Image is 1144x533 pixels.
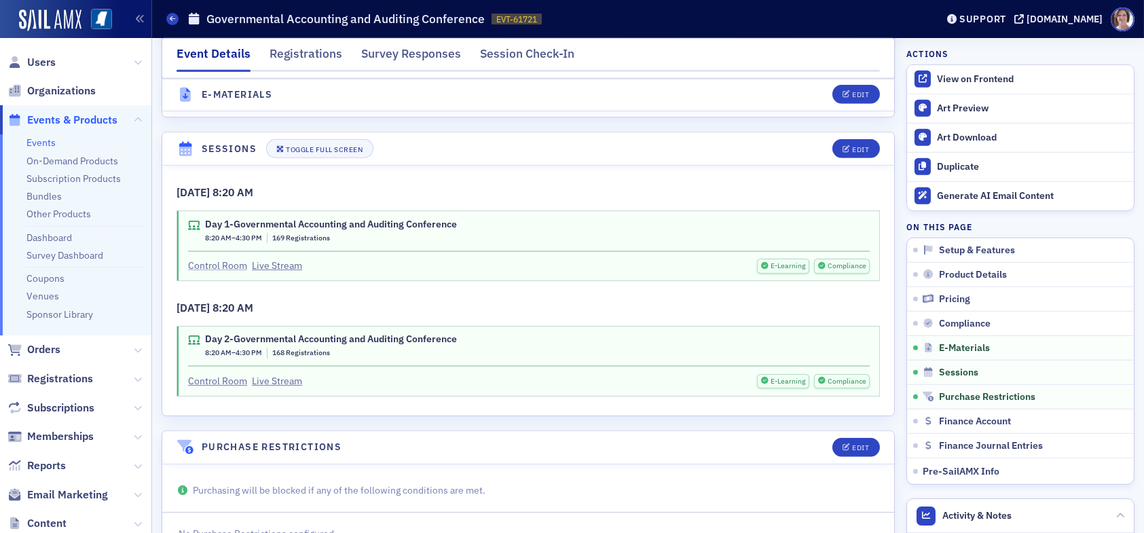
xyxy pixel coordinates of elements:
h4: E-Materials [202,88,272,102]
span: 8:20 AM [213,185,253,199]
p: Purchasing will be blocked if any of the following conditions are met. [177,483,880,498]
div: Edit [852,92,869,99]
span: Compliance [826,261,866,272]
h4: Actions [906,48,948,60]
div: Duplicate [937,161,1127,173]
button: [DOMAIN_NAME] [1014,14,1107,24]
time: 8:20 AM [205,348,232,357]
a: Content [7,516,67,531]
span: Finance Journal Entries [939,440,1043,452]
a: Orders [7,342,60,357]
a: Events & Products [7,113,117,128]
a: Users [7,55,56,70]
time: 8:20 AM [205,233,232,242]
span: [DATE] [177,185,213,199]
div: Registrations [270,45,342,70]
span: Pre-SailAMX Info [923,465,999,477]
span: 168 Registrations [272,348,330,357]
span: EVT-61721 [496,14,537,25]
span: [DATE] [177,301,213,314]
span: 169 Registrations [272,233,330,242]
h4: Sessions [202,142,257,156]
a: Survey Dashboard [26,249,103,261]
button: Edit [832,86,879,105]
a: On-Demand Products [26,155,118,167]
div: Survey Responses [361,45,461,70]
span: 8:20 AM [213,301,253,314]
span: E-Learning [770,261,807,272]
a: Venues [26,290,59,302]
a: Control Room [188,374,247,388]
span: Purchase Restrictions [939,391,1035,403]
a: Subscriptions [7,401,94,416]
div: Day 2-Governmental Accounting and Auditing Conference [205,333,457,346]
div: Edit [852,146,869,153]
span: E-Learning [770,376,807,387]
span: Pricing [939,293,970,306]
div: Event Details [177,45,251,72]
div: Art Download [937,132,1127,144]
div: Session Check-In [480,45,574,70]
a: Live Stream [252,259,302,273]
div: View on Frontend [937,73,1127,86]
span: – [205,233,262,244]
span: Users [27,55,56,70]
a: Other Products [26,208,91,220]
span: Compliance [826,376,866,387]
span: Subscriptions [27,401,94,416]
button: Toggle Full Screen [266,139,373,158]
span: Content [27,516,67,531]
span: Email Marketing [27,488,108,502]
button: Edit [832,139,879,158]
span: Activity & Notes [943,509,1012,523]
a: Subscription Products [26,172,121,185]
div: Day 1-Governmental Accounting and Auditing Conference [205,219,457,231]
a: Live Stream [252,374,302,388]
a: Art Preview [907,94,1134,123]
button: Generate AI Email Content [907,181,1134,210]
span: Setup & Features [939,244,1015,257]
a: Sponsor Library [26,308,93,320]
div: Toggle Full Screen [286,146,363,153]
span: Profile [1111,7,1134,31]
h4: On this page [906,221,1134,233]
h1: Governmental Accounting and Auditing Conference [206,11,485,27]
span: Sessions [939,367,978,379]
a: Art Download [907,123,1134,152]
a: Registrations [7,371,93,386]
span: Organizations [27,84,96,98]
a: Reports [7,458,66,473]
a: Coupons [26,272,64,284]
span: Orders [27,342,60,357]
span: Memberships [27,429,94,444]
button: Duplicate [907,152,1134,181]
a: Events [26,136,56,149]
span: Compliance [939,318,991,330]
img: SailAMX [91,9,112,30]
a: Organizations [7,84,96,98]
button: Edit [832,438,879,457]
a: Memberships [7,429,94,444]
time: 4:30 PM [236,233,262,242]
span: – [205,348,262,359]
div: Edit [852,444,869,452]
span: Reports [27,458,66,473]
a: Control Room [188,259,247,273]
a: View Homepage [81,9,112,32]
span: Product Details [939,269,1007,281]
div: [DOMAIN_NAME] [1027,13,1103,25]
a: View on Frontend [907,65,1134,94]
span: Finance Account [939,416,1011,428]
span: Events & Products [27,113,117,128]
h4: Purchase Restrictions [202,440,342,454]
a: Bundles [26,190,62,202]
a: Dashboard [26,232,72,244]
div: Art Preview [937,103,1127,115]
div: Generate AI Email Content [937,190,1127,202]
span: E-Materials [939,342,990,354]
div: Support [959,13,1006,25]
time: 4:30 PM [236,348,262,357]
a: Email Marketing [7,488,108,502]
img: SailAMX [19,10,81,31]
